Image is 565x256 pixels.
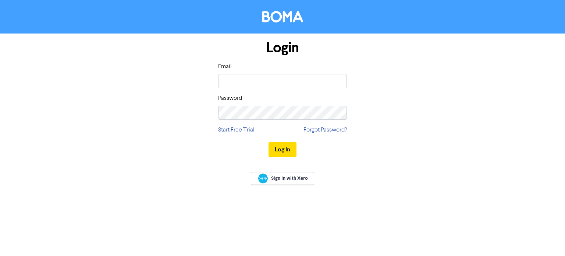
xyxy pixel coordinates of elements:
[303,126,347,134] a: Forgot Password?
[218,39,347,56] h1: Login
[269,142,296,157] button: Log In
[218,94,242,103] label: Password
[251,172,314,185] a: Sign In with Xero
[218,126,255,134] a: Start Free Trial
[271,175,308,182] span: Sign In with Xero
[258,173,268,183] img: Xero logo
[262,11,303,22] img: BOMA Logo
[218,62,232,71] label: Email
